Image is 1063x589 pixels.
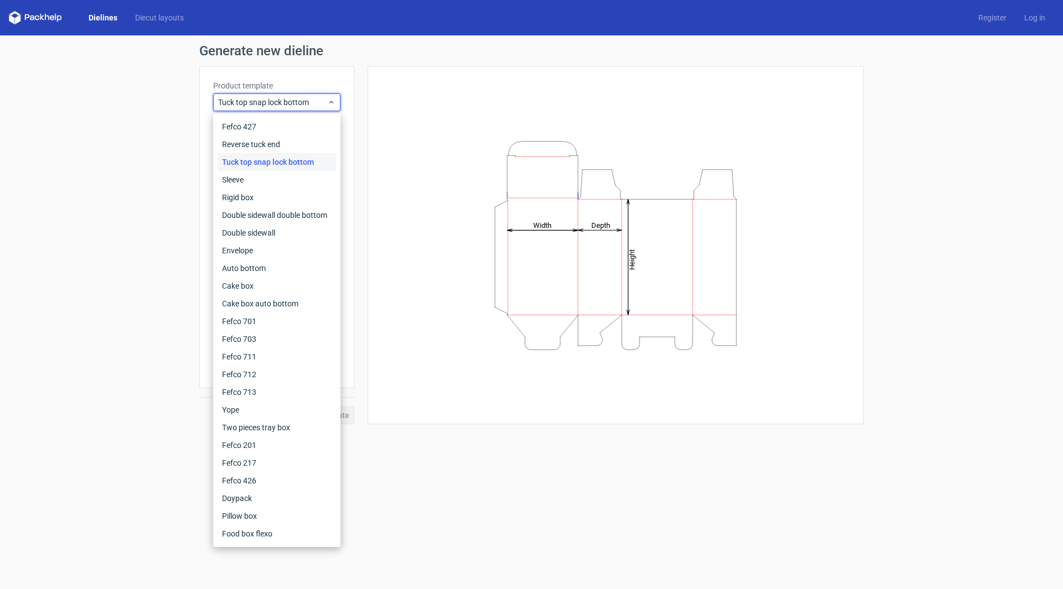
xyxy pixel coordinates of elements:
[126,12,193,23] a: Diecut layouts
[199,44,864,58] h1: Generate new dieline
[218,277,336,295] div: Cake box
[218,118,336,135] div: Fefco 427
[218,366,336,383] div: Fefco 712
[218,525,336,543] div: Food box flexo
[969,12,1015,23] a: Register
[218,153,336,171] div: Tuck top snap lock bottom
[218,206,336,224] div: Double sidewall double bottom
[218,97,327,108] span: Tuck top snap lock bottom
[218,242,336,259] div: Envelope
[1015,12,1054,23] a: Log in
[533,221,551,229] tspan: Width
[218,348,336,366] div: Fefco 711
[218,436,336,454] div: Fefco 201
[218,312,336,330] div: Fefco 701
[213,80,340,91] label: Product template
[218,454,336,472] div: Fefco 217
[218,171,336,189] div: Sleeve
[218,489,336,507] div: Doypack
[218,330,336,348] div: Fefco 703
[628,249,636,269] tspan: Height
[218,259,336,277] div: Auto bottom
[218,401,336,419] div: Yope
[218,295,336,312] div: Cake box auto bottom
[591,221,610,229] tspan: Depth
[218,472,336,489] div: Fefco 426
[218,383,336,401] div: Fefco 713
[218,224,336,242] div: Double sidewall
[218,189,336,206] div: Rigid box
[218,419,336,436] div: Two pieces tray box
[80,12,126,23] a: Dielines
[218,135,336,153] div: Reverse tuck end
[218,507,336,525] div: Pillow box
